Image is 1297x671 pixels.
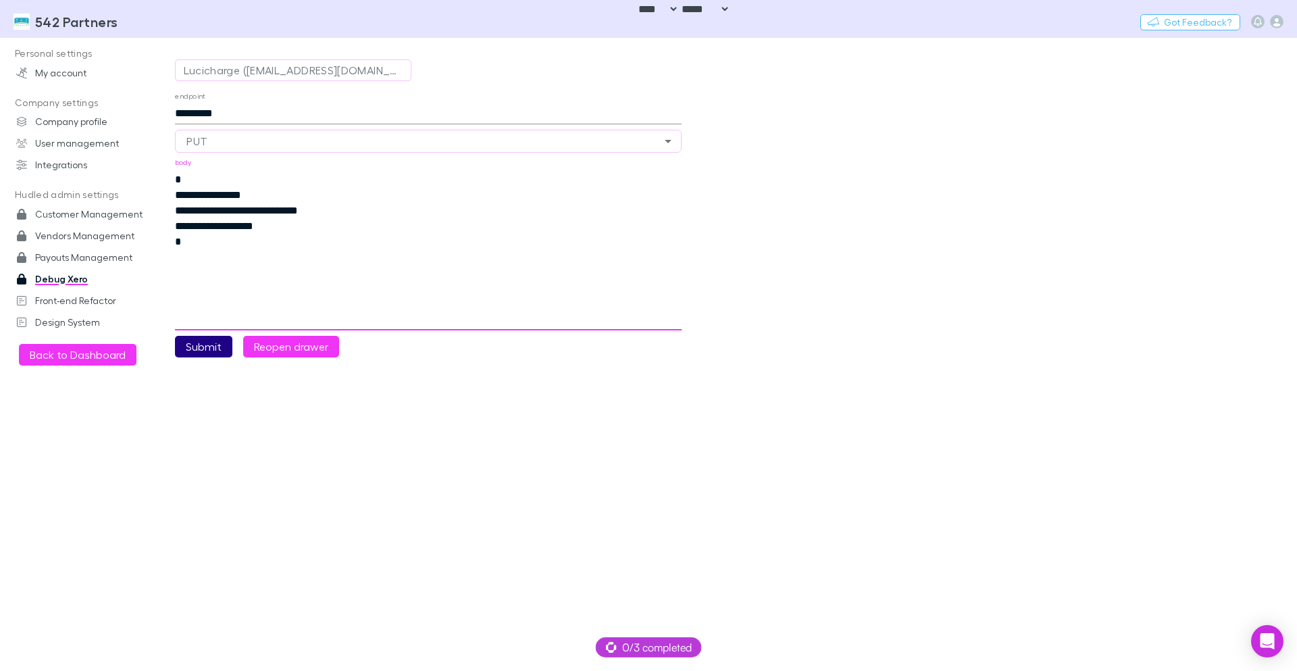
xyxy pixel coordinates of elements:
[3,154,182,176] a: Integrations
[19,344,136,366] button: Back to Dashboard
[175,59,411,81] button: Lucicharge ([EMAIL_ADDRESS][DOMAIN_NAME]) (RECHARGLY - RECHARGE_AF)
[3,203,182,225] a: Customer Management
[1140,14,1240,30] button: Got Feedback?
[176,130,681,152] div: PUT
[3,247,182,268] a: Payouts Management
[35,14,118,30] h3: 542 Partners
[243,336,339,357] button: Reopen drawer
[14,14,30,30] img: 542 Partners's Logo
[175,157,192,168] label: body
[1251,625,1283,657] div: Open Intercom Messenger
[3,290,182,312] a: Front-end Refactor
[3,268,182,290] a: Debug Xero
[3,62,182,84] a: My account
[175,336,232,357] button: Submit
[3,225,182,247] a: Vendors Management
[3,45,182,62] p: Personal settings
[3,312,182,333] a: Design System
[5,5,126,38] a: 542 Partners
[3,95,182,111] p: Company settings
[184,62,403,78] div: Lucicharge ([EMAIL_ADDRESS][DOMAIN_NAME]) (RECHARGLY - RECHARGE_AF)
[175,91,205,101] label: endpoint
[3,111,182,132] a: Company profile
[3,187,182,203] p: Hudled admin settings
[3,132,182,154] a: User management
